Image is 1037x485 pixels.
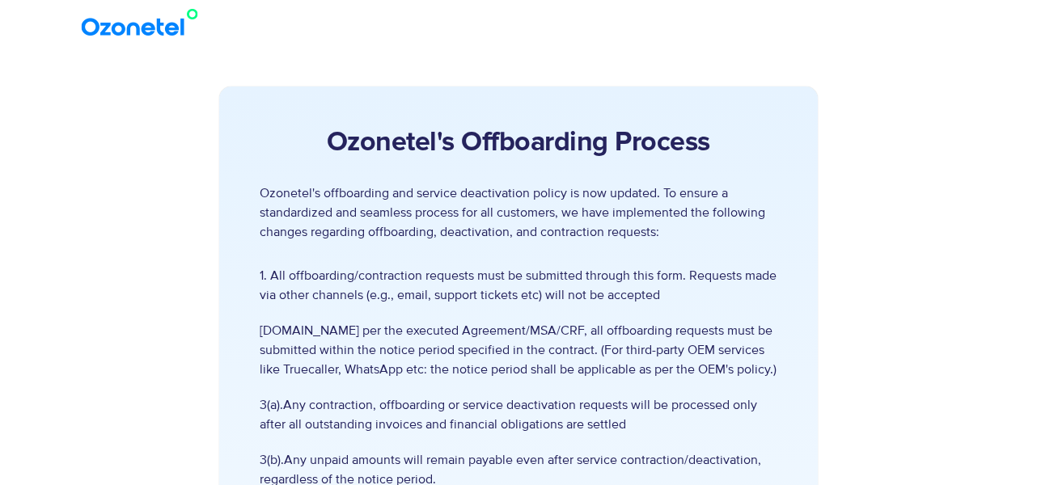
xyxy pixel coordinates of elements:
[260,183,777,242] p: Ozonetel's offboarding and service deactivation policy is now updated. To ensure a standardized a...
[260,395,777,434] span: 3(a).Any contraction, offboarding or service deactivation requests will be processed only after a...
[260,266,777,305] span: 1. All offboarding/contraction requests must be submitted through this form. Requests made via ot...
[260,127,777,159] h2: Ozonetel's Offboarding Process
[260,321,777,379] span: [DOMAIN_NAME] per the executed Agreement/MSA/CRF, all offboarding requests must be submitted with...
